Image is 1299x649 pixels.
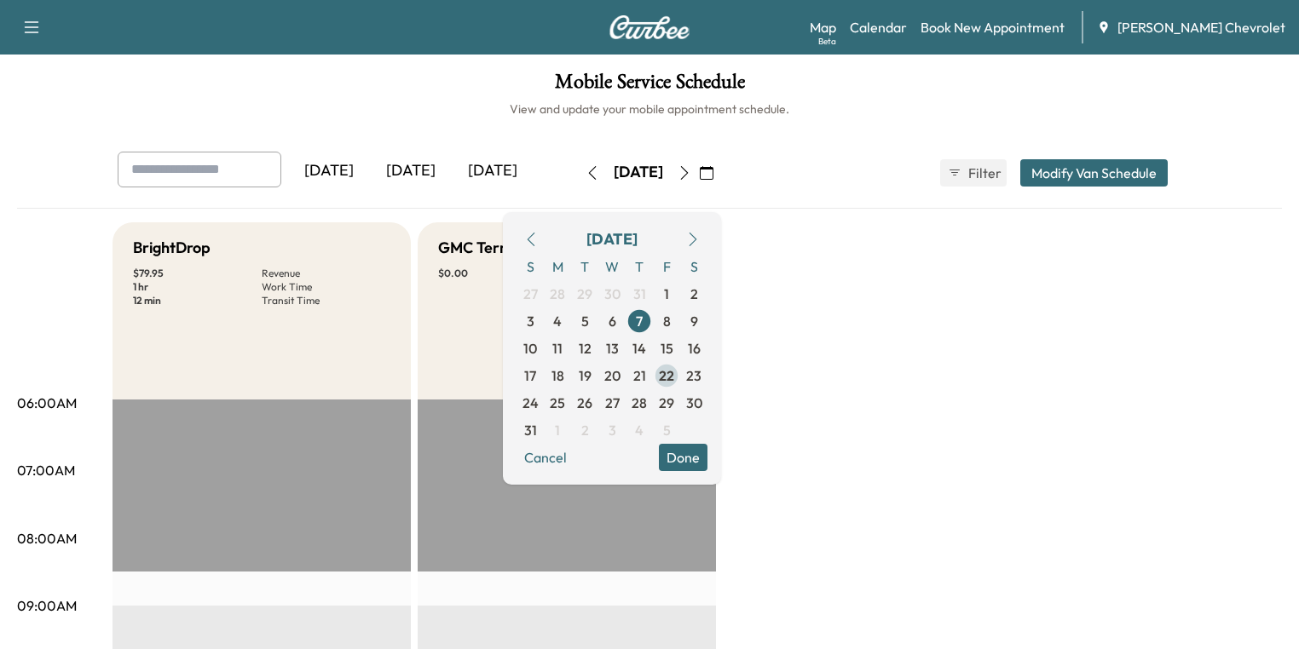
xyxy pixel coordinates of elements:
[1117,17,1285,37] span: [PERSON_NAME] Chevrolet
[133,267,262,280] p: $ 79.95
[523,284,538,304] span: 27
[921,17,1065,37] a: Book New Appointment
[581,311,589,331] span: 5
[598,253,626,280] span: W
[17,595,77,616] p: 09:00AM
[517,253,544,280] span: S
[604,284,621,304] span: 30
[940,159,1007,187] button: Filter
[633,365,646,386] span: 21
[690,311,698,331] span: 9
[626,253,653,280] span: T
[17,72,1282,101] h1: Mobile Service Schedule
[517,444,574,471] button: Cancel
[818,35,836,48] div: Beta
[663,311,671,331] span: 8
[370,152,452,191] div: [DATE]
[632,338,646,359] span: 14
[550,284,565,304] span: 28
[527,311,534,331] span: 3
[581,420,589,440] span: 2
[680,253,707,280] span: S
[551,365,564,386] span: 18
[17,101,1282,118] h6: View and update your mobile appointment schedule.
[663,420,671,440] span: 5
[452,152,534,191] div: [DATE]
[438,267,567,280] p: $ 0.00
[571,253,598,280] span: T
[438,236,527,260] h5: GMC Terrain
[262,294,390,307] p: Transit Time
[133,236,211,260] h5: BrightDrop
[606,338,619,359] span: 13
[968,163,999,183] span: Filter
[523,338,537,359] span: 10
[133,294,262,307] p: 12 min
[609,311,616,331] span: 6
[524,365,536,386] span: 17
[635,420,644,440] span: 4
[690,284,698,304] span: 2
[17,460,75,480] p: 07:00AM
[553,311,562,331] span: 4
[688,338,701,359] span: 16
[609,420,616,440] span: 3
[605,393,620,413] span: 27
[659,444,707,471] button: Done
[614,162,663,183] div: [DATE]
[664,284,669,304] span: 1
[552,338,563,359] span: 11
[659,393,674,413] span: 29
[659,365,674,386] span: 22
[262,280,390,294] p: Work Time
[810,17,836,37] a: MapBeta
[522,393,539,413] span: 24
[579,365,592,386] span: 19
[550,393,565,413] span: 25
[544,253,571,280] span: M
[262,267,390,280] p: Revenue
[17,393,77,413] p: 06:00AM
[661,338,673,359] span: 15
[1020,159,1168,187] button: Modify Van Schedule
[586,227,638,251] div: [DATE]
[686,393,702,413] span: 30
[577,284,592,304] span: 29
[524,420,537,440] span: 31
[17,528,77,548] p: 08:00AM
[604,365,621,386] span: 20
[653,253,680,280] span: F
[632,393,647,413] span: 28
[579,338,592,359] span: 12
[633,284,646,304] span: 31
[609,15,690,39] img: Curbee Logo
[686,365,701,386] span: 23
[577,393,592,413] span: 26
[133,280,262,294] p: 1 hr
[555,420,560,440] span: 1
[288,152,370,191] div: [DATE]
[850,17,907,37] a: Calendar
[636,311,643,331] span: 7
